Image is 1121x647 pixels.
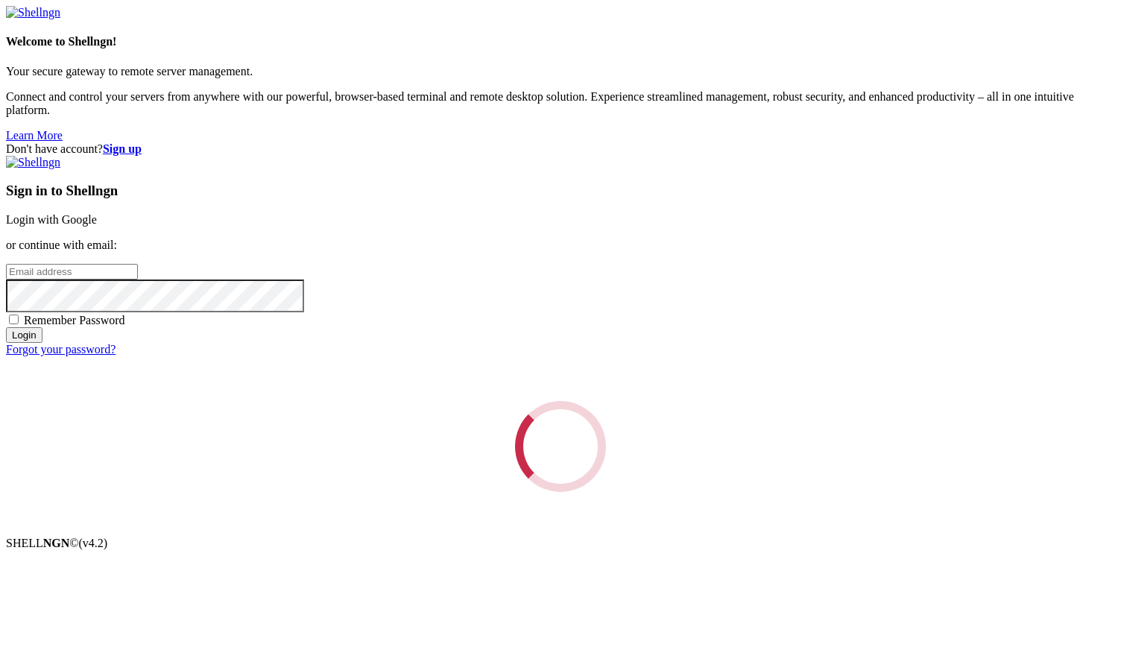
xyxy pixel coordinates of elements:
[511,397,610,496] div: Loading...
[103,142,142,155] a: Sign up
[79,537,108,549] span: 4.2.0
[6,90,1115,117] p: Connect and control your servers from anywhere with our powerful, browser-based terminal and remo...
[6,537,107,549] span: SHELL ©
[24,314,125,326] span: Remember Password
[6,129,63,142] a: Learn More
[6,239,1115,252] p: or continue with email:
[9,315,19,324] input: Remember Password
[6,65,1115,78] p: Your secure gateway to remote server management.
[6,6,60,19] img: Shellngn
[6,327,42,343] input: Login
[6,343,116,356] a: Forgot your password?
[6,213,97,226] a: Login with Google
[43,537,70,549] b: NGN
[6,183,1115,199] h3: Sign in to Shellngn
[6,264,138,280] input: Email address
[6,156,60,169] img: Shellngn
[6,35,1115,48] h4: Welcome to Shellngn!
[6,142,1115,156] div: Don't have account?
